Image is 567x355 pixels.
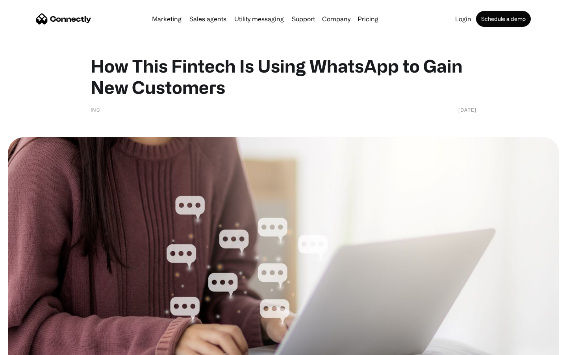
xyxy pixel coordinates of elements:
[320,13,353,24] div: Company
[452,16,474,22] a: Login
[322,13,350,24] div: Company
[91,55,476,98] h1: How This Fintech Is Using WhatsApp to Gain New Customers
[186,16,230,22] a: Sales agents
[231,16,287,22] a: Utility messaging
[16,341,47,352] ul: Language list
[476,11,531,27] a: Schedule a demo
[8,341,47,352] aside: Language selected: English
[149,16,185,22] a: Marketing
[289,16,318,22] a: Support
[36,13,91,25] a: home
[458,106,476,114] div: [DATE]
[91,106,100,114] div: INC
[354,16,382,22] a: Pricing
